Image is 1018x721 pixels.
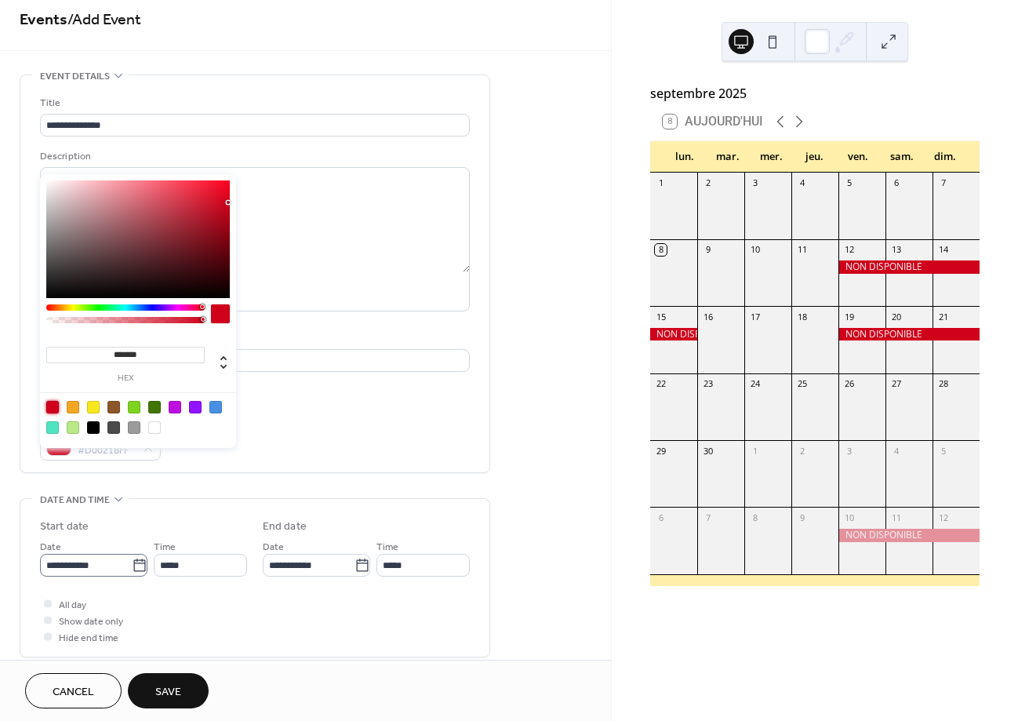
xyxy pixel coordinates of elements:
[53,684,94,701] span: Cancel
[40,519,89,535] div: Start date
[843,244,855,256] div: 12
[890,445,902,457] div: 4
[148,421,161,434] div: #FFFFFF
[749,378,761,390] div: 24
[263,519,307,535] div: End date
[154,539,176,555] span: Time
[40,68,110,85] span: Event details
[750,141,793,173] div: mer.
[937,311,949,322] div: 21
[655,512,667,523] div: 6
[67,421,79,434] div: #B8E986
[702,445,714,457] div: 30
[20,5,67,35] a: Events
[796,512,808,523] div: 9
[59,597,86,614] span: All day
[793,141,836,173] div: jeu.
[169,401,181,413] div: #BD10E0
[46,401,59,413] div: #D0021B
[937,512,949,523] div: 12
[87,421,100,434] div: #000000
[67,5,141,35] span: / Add Event
[796,177,808,189] div: 4
[655,378,667,390] div: 22
[650,84,980,103] div: septembre 2025
[890,378,902,390] div: 27
[838,260,980,274] div: NON DISPONIBLE
[749,177,761,189] div: 3
[890,512,902,523] div: 11
[838,328,980,341] div: NON DISPONIBLE
[40,95,467,111] div: Title
[107,401,120,413] div: #8B572A
[46,421,59,434] div: #50E3C2
[843,378,855,390] div: 26
[655,177,667,189] div: 1
[702,177,714,189] div: 2
[937,378,949,390] div: 28
[838,529,980,542] div: NON DISPONIBLE
[87,401,100,413] div: #F8E71C
[843,445,855,457] div: 3
[128,421,140,434] div: #9B9B9B
[702,311,714,322] div: 16
[880,141,923,173] div: sam.
[837,141,880,173] div: ven.
[655,244,667,256] div: 8
[843,311,855,322] div: 19
[59,614,123,630] span: Show date only
[796,378,808,390] div: 25
[702,244,714,256] div: 9
[155,684,181,701] span: Save
[107,421,120,434] div: #4A4A4A
[650,328,697,341] div: NON DISPONIBLE
[655,311,667,322] div: 15
[67,401,79,413] div: #F5A623
[749,244,761,256] div: 10
[937,445,949,457] div: 5
[890,244,902,256] div: 13
[749,512,761,523] div: 8
[25,673,122,708] button: Cancel
[890,177,902,189] div: 6
[663,141,706,173] div: lun.
[78,442,136,459] span: #D0021BFF
[749,445,761,457] div: 1
[40,492,110,508] span: Date and time
[46,374,205,383] label: hex
[796,311,808,322] div: 18
[128,401,140,413] div: #7ED321
[937,244,949,256] div: 14
[263,539,284,555] span: Date
[749,311,761,322] div: 17
[702,512,714,523] div: 7
[702,378,714,390] div: 23
[40,539,61,555] span: Date
[40,330,467,347] div: Location
[924,141,967,173] div: dim.
[40,148,467,165] div: Description
[796,244,808,256] div: 11
[189,401,202,413] div: #9013FE
[376,539,398,555] span: Time
[937,177,949,189] div: 7
[209,401,222,413] div: #4A90E2
[148,401,161,413] div: #417505
[655,445,667,457] div: 29
[843,512,855,523] div: 10
[59,630,118,646] span: Hide end time
[706,141,749,173] div: mar.
[128,673,209,708] button: Save
[890,311,902,322] div: 20
[843,177,855,189] div: 5
[796,445,808,457] div: 2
